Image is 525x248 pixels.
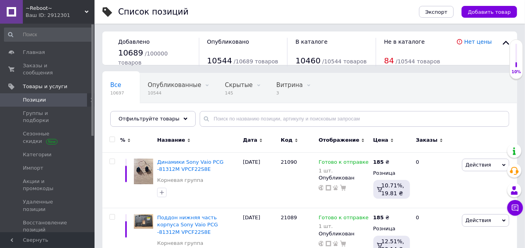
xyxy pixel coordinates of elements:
[118,48,143,57] span: 10689
[276,81,303,89] span: Витрина
[26,12,95,19] div: Ваш ID: 2912301
[157,177,203,184] a: Корневая группа
[464,39,492,45] a: Нет цены
[148,81,201,89] span: Опубликованные
[319,159,369,167] span: Готово к отправке
[319,174,369,181] div: Опубликован
[462,6,517,18] button: Добавить товар
[23,198,73,213] span: Удаленные позиции
[23,62,73,76] span: Заказы и сообщения
[200,111,509,127] input: Поиск по названию позиции, артикулу и поисковым запросам
[23,219,73,233] span: Восстановление позиций
[295,39,327,45] span: В каталоге
[119,116,180,122] span: Отфильтруйте товары
[23,110,73,124] span: Группы и подборки
[396,58,440,65] span: / 10544 товаров
[466,162,491,168] span: Действия
[23,49,45,56] span: Главная
[319,137,359,144] span: Отображение
[411,152,460,208] div: 0
[319,223,369,229] div: 1 шт.
[319,168,369,174] div: 1 шт.
[120,137,125,144] span: %
[373,159,384,165] b: 185
[381,182,404,196] span: 10.71%, 19.81 ₴
[425,9,447,15] span: Экспорт
[23,165,43,172] span: Импорт
[110,81,121,89] span: Все
[148,90,201,96] span: 10544
[419,6,454,18] button: Экспорт
[157,137,185,144] span: Название
[281,215,297,220] span: 21089
[373,215,384,220] b: 185
[23,178,73,192] span: Акции и промокоды
[319,215,369,223] span: Готово к отправке
[243,137,258,144] span: Дата
[510,69,523,75] div: 10%
[207,56,232,65] span: 10544
[157,215,218,235] a: Поддон нижняя часть корпуса Sony Vaio PCG -81312M VPCF22S8E
[225,81,253,89] span: Скрытые
[281,137,293,144] span: Код
[384,56,394,65] span: 84
[276,90,303,96] span: 3
[281,159,297,165] span: 21090
[319,230,369,237] div: Опубликован
[468,9,511,15] span: Добавить товар
[23,96,46,104] span: Позиции
[373,159,390,166] div: ₴
[134,159,153,185] img: Динамики Sony Vaio PCG -81312M VPCF22S8E
[23,151,52,158] span: Категории
[373,225,410,232] div: Розница
[23,130,73,144] span: Сезонные скидки
[157,240,203,247] a: Корневая группа
[4,28,93,42] input: Поиск
[373,170,410,177] div: Розница
[134,214,153,229] img: Поддон нижняя часть корпуса Sony Vaio PCG -81312M VPCF22S8E
[241,152,279,208] div: [DATE]
[234,58,278,65] span: / 10689 товаров
[23,83,67,90] span: Товары и услуги
[416,137,438,144] span: Заказы
[384,39,425,45] span: Не в каталоге
[373,137,389,144] span: Цена
[157,159,224,172] a: Динамики Sony Vaio PCG -81312M VPCF22S8E
[207,39,249,45] span: Опубликовано
[295,56,321,65] span: 10460
[373,214,390,221] div: ₴
[507,200,523,216] button: Чат с покупателем
[110,111,146,118] span: Со скидкой
[118,39,150,45] span: Добавлено
[225,90,253,96] span: 145
[466,217,491,223] span: Действия
[118,50,168,66] span: / 100000 товаров
[110,90,124,96] span: 10697
[322,58,367,65] span: / 10544 товаров
[26,5,85,12] span: ~Reboot~
[118,8,189,16] div: Список позиций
